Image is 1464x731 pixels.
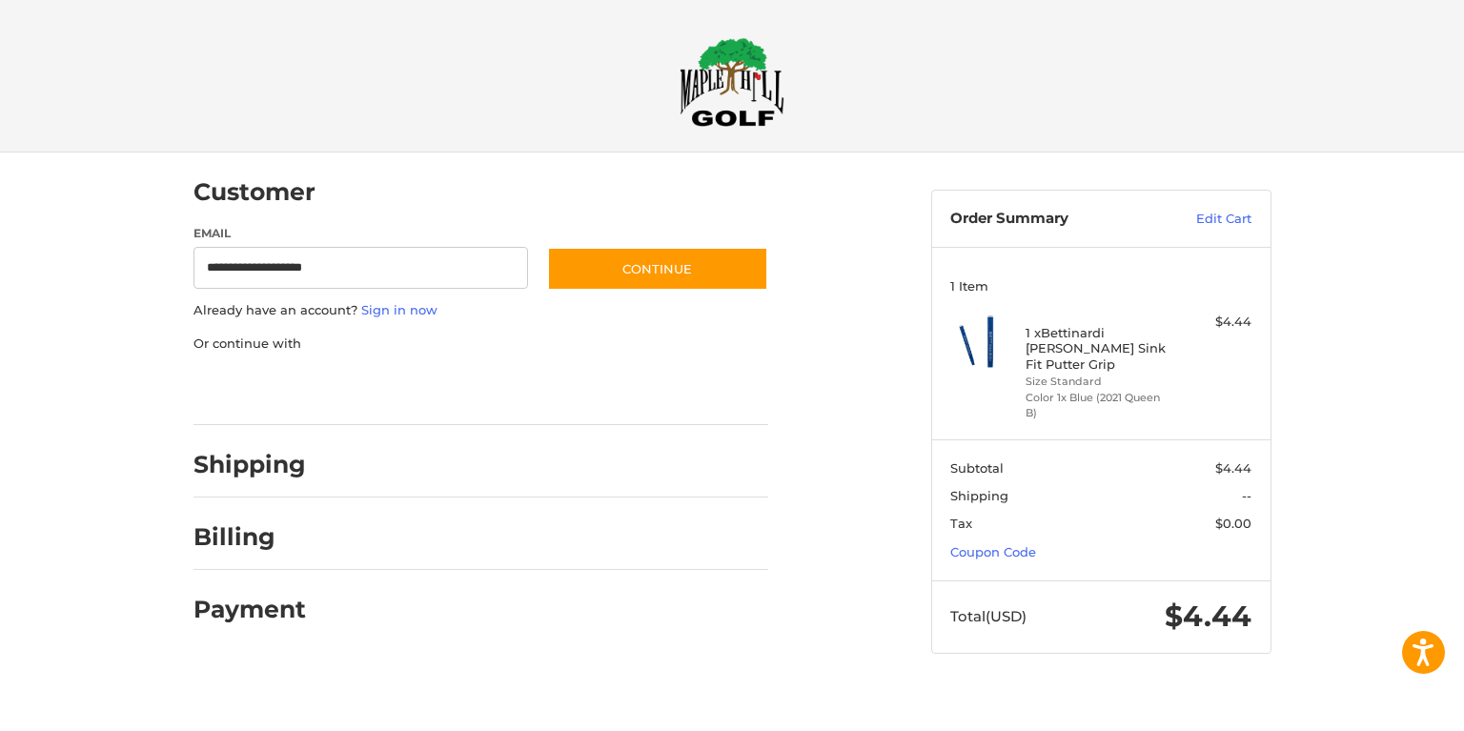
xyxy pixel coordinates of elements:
p: Already have an account? [193,301,768,320]
span: $4.44 [1165,599,1251,634]
span: Total (USD) [950,607,1027,625]
h2: Customer [193,177,315,207]
a: Edit Cart [1155,210,1251,229]
h3: Order Summary [950,210,1155,229]
li: Color 1x Blue (2021 Queen B) [1026,390,1171,421]
a: Coupon Code [950,544,1036,559]
button: Continue [547,247,768,291]
div: $4.44 [1176,313,1251,332]
span: Tax [950,516,972,531]
h2: Payment [193,595,306,624]
span: $4.44 [1215,460,1251,476]
h2: Shipping [193,450,306,479]
span: Subtotal [950,460,1004,476]
iframe: PayPal-venmo [510,372,653,406]
iframe: PayPal-paylater [349,372,492,406]
span: -- [1242,488,1251,503]
img: Maple Hill Golf [680,37,784,127]
a: Sign in now [361,302,437,317]
label: Email [193,225,529,242]
span: Shipping [950,488,1008,503]
iframe: PayPal-paypal [187,372,330,406]
h2: Billing [193,522,305,552]
h3: 1 Item [950,278,1251,294]
span: $0.00 [1215,516,1251,531]
li: Size Standard [1026,374,1171,390]
h4: 1 x Bettinardi [PERSON_NAME] Sink Fit Putter Grip [1026,325,1171,372]
p: Or continue with [193,335,768,354]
